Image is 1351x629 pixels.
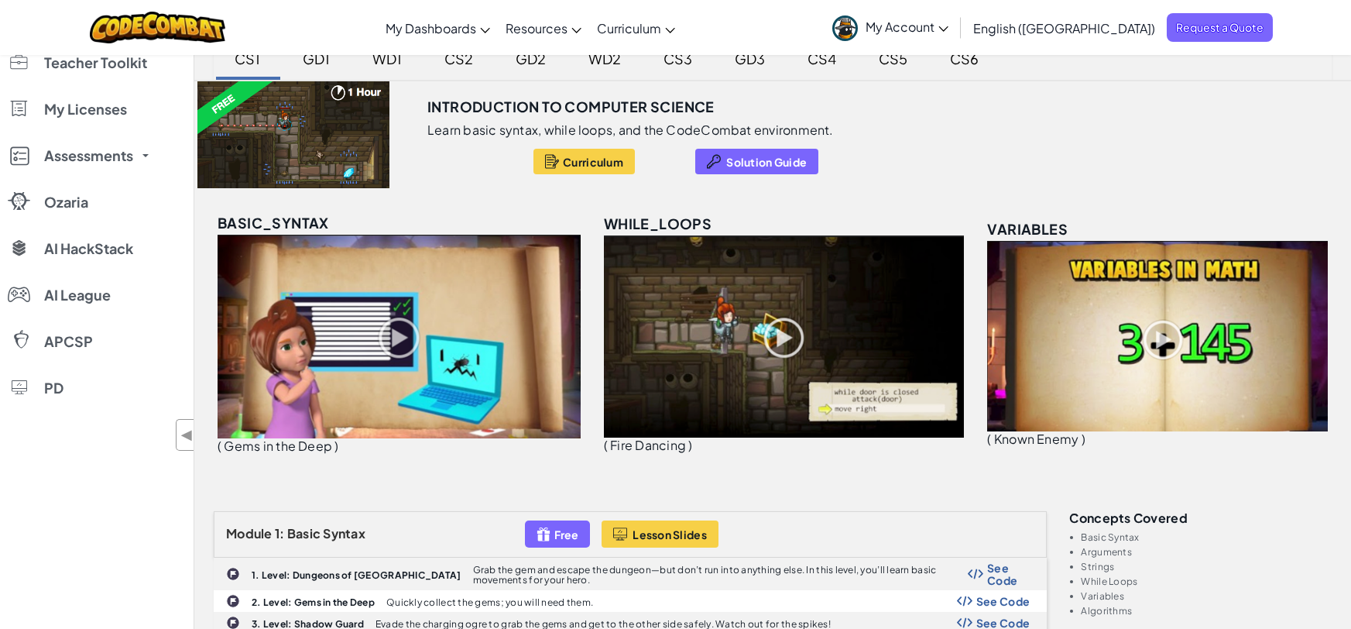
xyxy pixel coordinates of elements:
div: GD2 [501,40,562,77]
span: Resources [506,20,567,36]
p: Evade the charging ogre to grab the gems and get to the other side safely. Watch out for the spikes! [375,619,831,629]
a: 2. Level: Gems in the Deep Quickly collect the gems; you will need them. Show Code Logo See Code [214,590,1047,612]
span: Module [226,525,273,541]
a: 1. Level: Dungeons of [GEOGRAPHIC_DATA] Grab the gem and escape the dungeon—but don’t run into an... [214,558,1047,590]
span: AI League [44,288,111,302]
span: Fire Dancing [610,437,686,453]
a: Resources [498,7,589,49]
span: Teacher Toolkit [44,56,147,70]
li: Variables [1082,591,1332,601]
span: My Dashboards [386,20,476,36]
span: My Account [866,19,948,35]
span: AI HackStack [44,242,133,256]
span: Curriculum [563,156,623,168]
span: See Code [987,562,1030,586]
span: ◀ [180,424,194,446]
span: See Code [976,595,1030,607]
span: while_loops [604,215,712,232]
img: CodeCombat logo [90,12,225,43]
img: IconChallengeLevel.svg [226,567,240,581]
span: Known Enemy [994,431,1079,447]
span: ) [688,437,692,453]
span: Free [554,528,578,541]
a: Curriculum [589,7,683,49]
span: Lesson Slides [633,528,707,541]
li: Arguments [1082,547,1332,557]
div: WD2 [574,40,637,77]
img: Show Code Logo [957,617,972,628]
span: variables [987,220,1068,238]
a: My Dashboards [378,7,498,49]
span: Curriculum [597,20,661,36]
span: Gems in the Deep [224,438,332,454]
li: While Loops [1082,576,1332,586]
img: IconFreeLevelv2.svg [537,525,550,543]
span: ) [1082,431,1085,447]
img: Show Code Logo [968,569,983,579]
a: English ([GEOGRAPHIC_DATA]) [965,7,1163,49]
img: Show Code Logo [957,596,972,607]
div: CS4 [793,40,852,77]
div: CS5 [864,40,924,77]
img: basic_syntax_unlocked.png [218,235,581,438]
button: Solution Guide [695,149,818,174]
span: Solution Guide [726,156,807,168]
p: Quickly collect the gems; you will need them. [386,597,593,607]
p: Grab the gem and escape the dungeon—but don’t run into anything else. In this level, you’ll learn... [473,565,969,585]
div: CS3 [649,40,708,77]
div: CS1 [220,40,276,77]
span: basic_syntax [218,214,329,232]
p: Learn basic syntax, while loops, and the CodeCombat environment. [427,122,834,138]
span: ( [218,438,221,454]
img: while_loops_unlocked.png [604,235,965,438]
div: CS2 [430,40,489,77]
button: Lesson Slides [602,521,718,548]
div: WD1 [358,40,418,77]
span: ( [604,437,608,453]
h3: Concepts covered [1070,511,1332,524]
img: avatar [832,15,858,41]
span: English ([GEOGRAPHIC_DATA]) [973,20,1155,36]
a: My Account [825,3,956,52]
span: Basic Syntax [287,525,365,541]
div: CS6 [935,40,995,77]
span: See Code [976,617,1030,629]
a: Request a Quote [1167,13,1273,42]
button: Curriculum [533,149,635,174]
span: Ozaria [44,195,88,209]
img: IconChallengeLevel.svg [226,594,240,608]
li: Algorithms [1082,606,1332,616]
li: Basic Syntax [1082,532,1332,542]
div: GD1 [288,40,346,77]
span: ( [987,431,991,447]
li: Strings [1082,562,1332,572]
b: 1. Level: Dungeons of [GEOGRAPHIC_DATA] [252,569,461,581]
span: 1: [275,525,285,541]
div: GD3 [720,40,781,77]
span: ) [334,438,338,454]
img: variables_unlocked.png [987,241,1328,431]
b: 2. Level: Gems in the Deep [252,596,375,608]
h3: Introduction to Computer Science [427,95,715,119]
span: My Licenses [44,102,127,116]
span: Assessments [44,149,133,163]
